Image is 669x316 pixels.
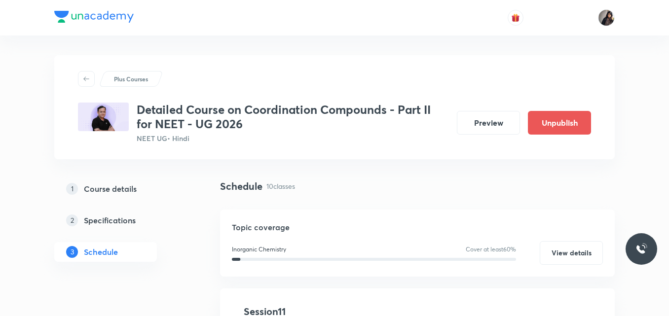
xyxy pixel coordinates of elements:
p: 1 [66,183,78,195]
h3: Detailed Course on Coordination Compounds - Part II for NEET - UG 2026 [137,103,449,131]
button: View details [540,241,603,265]
img: FA8E6D6F-7449-4082-A300-AAA57DB1BD6E_plus.png [78,103,129,131]
button: Unpublish [528,111,591,135]
img: Afeera M [598,9,615,26]
p: Cover at least 60 % [466,245,516,254]
p: NEET UG • Hindi [137,133,449,143]
h5: Course details [84,183,137,195]
a: 2Specifications [54,211,188,230]
h5: Schedule [84,246,118,258]
a: Company Logo [54,11,134,25]
p: 10 classes [266,181,295,191]
p: Plus Courses [114,74,148,83]
img: avatar [511,13,520,22]
h5: Topic coverage [232,221,603,233]
img: Company Logo [54,11,134,23]
p: 3 [66,246,78,258]
h4: Schedule [220,179,262,194]
p: Inorganic Chemistry [232,245,286,254]
a: 1Course details [54,179,188,199]
button: Preview [457,111,520,135]
p: 2 [66,214,78,226]
button: avatar [508,10,523,26]
h5: Specifications [84,214,136,226]
img: ttu [635,243,647,255]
